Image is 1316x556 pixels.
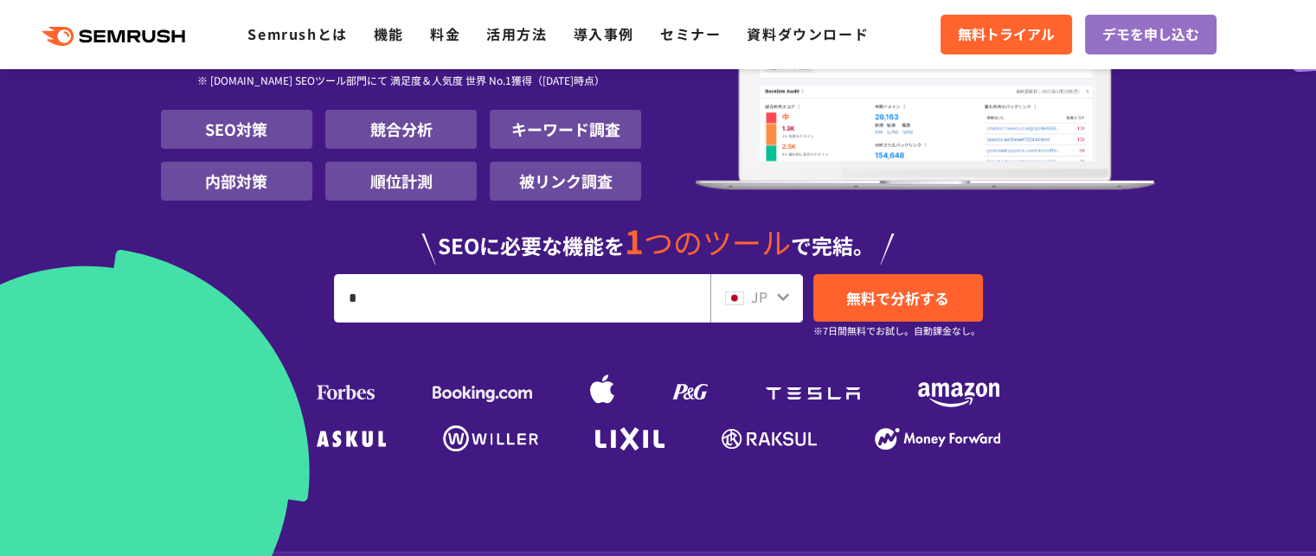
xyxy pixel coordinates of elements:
a: 料金 [430,23,460,44]
span: で完結。 [791,230,874,260]
span: 1 [625,217,644,264]
input: URL、キーワードを入力してください [335,275,709,322]
li: 被リンク調査 [490,162,641,201]
span: 無料トライアル [958,23,1055,46]
a: 導入事例 [574,23,634,44]
a: デモを申し込む [1085,15,1216,54]
div: SEOに必要な機能を [161,208,1156,265]
li: 内部対策 [161,162,312,201]
li: 競合分析 [325,110,477,149]
li: 順位計測 [325,162,477,201]
a: 無料トライアル [940,15,1072,54]
a: 無料で分析する [813,274,983,322]
li: キーワード調査 [490,110,641,149]
span: 無料で分析する [846,287,949,309]
a: セミナー [660,23,721,44]
a: 機能 [374,23,404,44]
a: 資料ダウンロード [747,23,869,44]
span: つのツール [644,220,791,263]
small: ※7日間無料でお試し。自動課金なし。 [813,323,980,339]
a: 活用方法 [486,23,547,44]
li: SEO対策 [161,110,312,149]
span: JP [751,286,767,307]
a: Semrushとは [247,23,347,44]
div: ※ [DOMAIN_NAME] SEOツール部門にて 満足度＆人気度 世界 No.1獲得（[DATE]時点） [161,54,642,110]
span: デモを申し込む [1102,23,1199,46]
